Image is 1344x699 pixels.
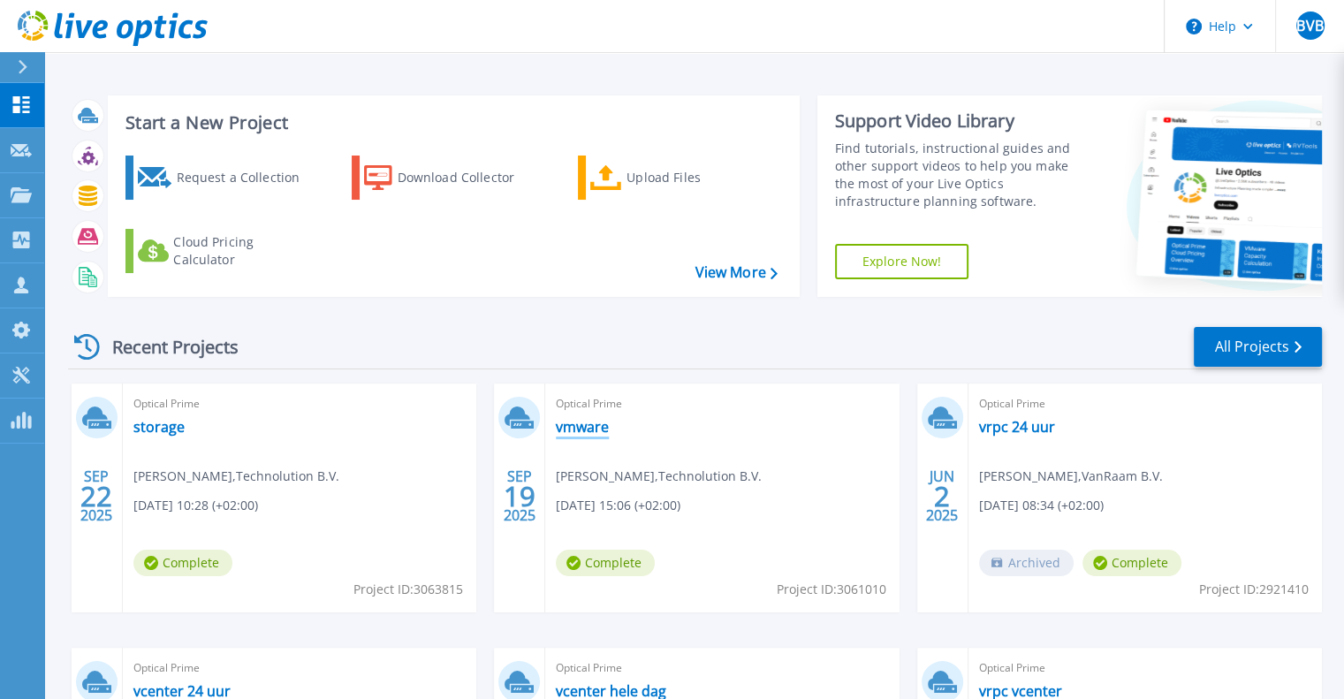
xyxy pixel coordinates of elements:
h3: Start a New Project [125,113,777,133]
span: [DATE] 15:06 (+02:00) [556,496,680,515]
div: Download Collector [398,160,539,195]
div: Find tutorials, instructional guides and other support videos to help you make the most of your L... [835,140,1089,210]
span: Archived [979,550,1074,576]
div: Upload Files [626,160,768,195]
span: [PERSON_NAME] , VanRaam B.V. [979,467,1163,486]
div: JUN 2025 [925,464,959,528]
span: 19 [504,489,535,504]
div: SEP 2025 [80,464,113,528]
span: Project ID: 3063815 [353,580,463,599]
span: Complete [556,550,655,576]
span: Optical Prime [556,658,888,678]
span: Optical Prime [556,394,888,414]
span: Optical Prime [133,394,466,414]
span: [PERSON_NAME] , Technolution B.V. [556,467,762,486]
a: vmware [556,418,609,436]
div: Support Video Library [835,110,1089,133]
span: Optical Prime [133,658,466,678]
span: Complete [1082,550,1181,576]
a: View More [695,264,777,281]
span: [PERSON_NAME] , Technolution B.V. [133,467,339,486]
span: Project ID: 3061010 [777,580,886,599]
span: 2 [934,489,950,504]
div: Cloud Pricing Calculator [173,233,315,269]
div: SEP 2025 [503,464,536,528]
span: Project ID: 2921410 [1199,580,1309,599]
a: Request a Collection [125,156,323,200]
a: All Projects [1194,327,1322,367]
a: vrpc 24 uur [979,418,1055,436]
div: Recent Projects [68,325,262,368]
span: Optical Prime [979,658,1311,678]
span: Optical Prime [979,394,1311,414]
a: Download Collector [352,156,549,200]
span: Complete [133,550,232,576]
span: 22 [80,489,112,504]
a: storage [133,418,185,436]
span: [DATE] 10:28 (+02:00) [133,496,258,515]
div: Request a Collection [176,160,317,195]
a: Upload Files [578,156,775,200]
a: Explore Now! [835,244,969,279]
a: Cloud Pricing Calculator [125,229,323,273]
span: [DATE] 08:34 (+02:00) [979,496,1104,515]
span: BVB [1296,19,1323,33]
